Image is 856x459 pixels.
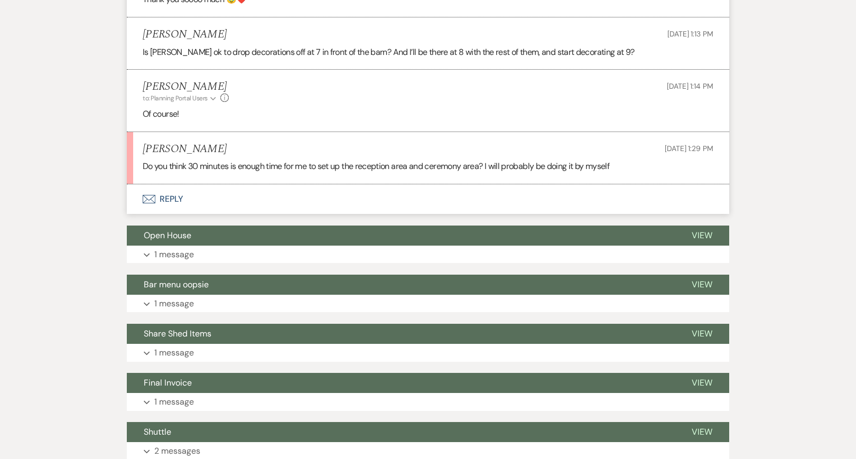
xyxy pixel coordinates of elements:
[692,426,712,437] span: View
[143,143,227,156] h5: [PERSON_NAME]
[154,444,200,458] p: 2 messages
[127,226,675,246] button: Open House
[675,324,729,344] button: View
[144,426,171,437] span: Shuttle
[127,275,675,295] button: Bar menu oopsie
[127,373,675,393] button: Final Invoice
[675,275,729,295] button: View
[127,184,729,214] button: Reply
[143,28,227,41] h5: [PERSON_NAME]
[675,373,729,393] button: View
[667,81,713,91] span: [DATE] 1:14 PM
[144,377,192,388] span: Final Invoice
[692,328,712,339] span: View
[692,279,712,290] span: View
[143,80,229,93] h5: [PERSON_NAME]
[154,395,194,409] p: 1 message
[143,160,713,173] p: Do you think 30 minutes is enough time for me to set up the reception area and ceremony area? I w...
[675,422,729,442] button: View
[144,328,211,339] span: Share Shed Items
[692,377,712,388] span: View
[144,279,209,290] span: Bar menu oopsie
[665,144,713,153] span: [DATE] 1:29 PM
[127,422,675,442] button: Shuttle
[127,324,675,344] button: Share Shed Items
[667,29,713,39] span: [DATE] 1:13 PM
[154,346,194,360] p: 1 message
[127,295,729,313] button: 1 message
[692,230,712,241] span: View
[154,297,194,311] p: 1 message
[127,393,729,411] button: 1 message
[143,93,218,103] button: to: Planning Portal Users
[154,248,194,261] p: 1 message
[127,344,729,362] button: 1 message
[143,107,713,121] p: Of course!
[143,45,713,59] p: Is [PERSON_NAME] ok to drop decorations off at 7 in front of the barn? And I’ll be there at 8 wit...
[675,226,729,246] button: View
[127,246,729,264] button: 1 message
[143,94,208,102] span: to: Planning Portal Users
[144,230,191,241] span: Open House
